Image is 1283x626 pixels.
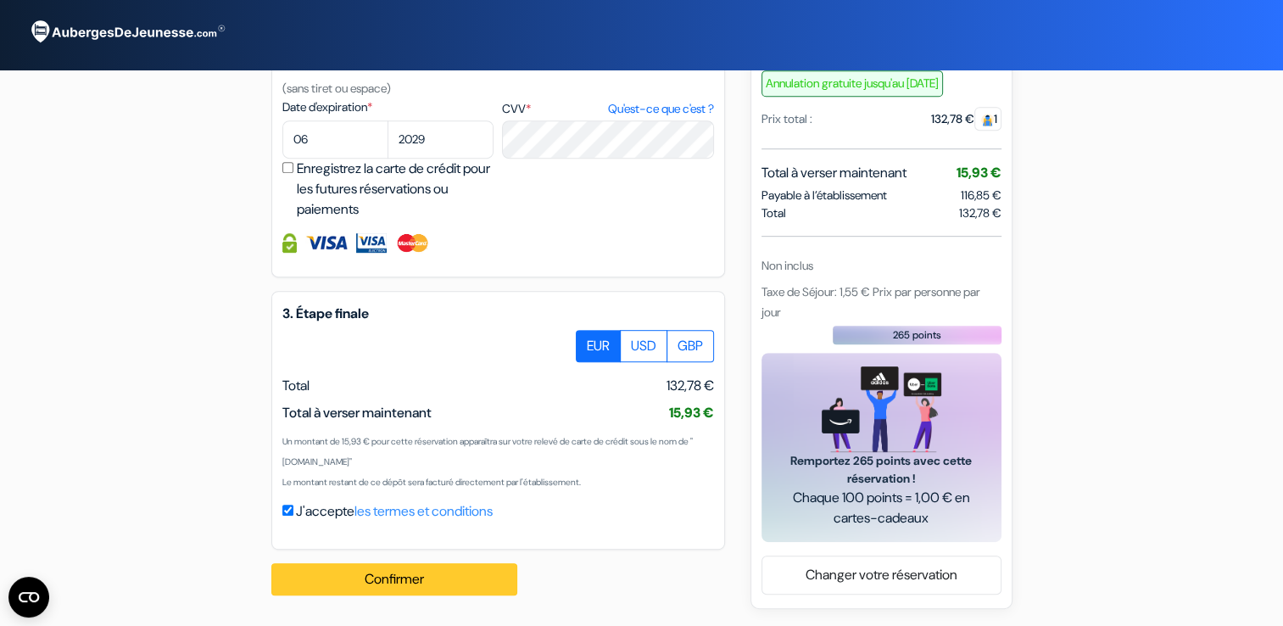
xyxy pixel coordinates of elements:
[356,233,387,253] img: Visa Electron
[931,110,1001,128] div: 132,78 €
[282,377,310,394] span: Total
[761,163,906,183] span: Total à verser maintenant
[893,327,941,343] span: 265 points
[354,502,493,520] a: les termes et conditions
[822,366,941,452] img: gift_card_hero_new.png
[576,330,621,362] label: EUR
[761,110,812,128] div: Prix total :
[667,330,714,362] label: GBP
[669,404,714,422] span: 15,93 €
[782,488,981,528] span: Chaque 100 points = 1,00 € en cartes-cadeaux
[761,70,943,97] span: Annulation gratuite jusqu'au [DATE]
[667,376,714,396] span: 132,78 €
[761,187,887,204] span: Payable à l’établissement
[607,100,713,118] a: Qu'est-ce que c'est ?
[282,233,297,253] img: Information de carte de crédit entièrement encryptée et sécurisée
[782,452,981,488] span: Remportez 265 points avec cette réservation !
[961,187,1001,203] span: 116,85 €
[282,404,432,422] span: Total à verser maintenant
[297,159,499,220] label: Enregistrez la carte de crédit pour les futures réservations ou paiements
[282,98,494,116] label: Date d'expiration
[762,559,1001,591] a: Changer votre réservation
[502,100,713,118] label: CVV
[761,284,980,320] span: Taxe de Séjour: 1,55 € Prix par personne par jour
[981,114,994,126] img: guest.svg
[620,330,667,362] label: USD
[395,233,430,253] img: Master Card
[282,81,391,96] small: (sans tiret ou espace)
[974,107,1001,131] span: 1
[282,477,581,488] small: Le montant restant de ce dépôt sera facturé directement par l'établissement.
[282,305,714,321] h5: 3. Étape finale
[8,577,49,618] button: CMP-Widget öffnen
[577,330,714,362] div: Basic radio toggle button group
[761,204,786,222] span: Total
[282,436,693,467] small: Un montant de 15,93 € pour cette réservation apparaîtra sur votre relevé de carte de crédit sous ...
[271,563,517,595] button: Confirmer
[20,9,232,55] img: AubergesDeJeunesse.com
[957,164,1001,182] span: 15,93 €
[305,233,348,253] img: Visa
[959,204,1001,222] span: 132,78 €
[296,501,493,522] label: J'accepte
[761,257,1001,275] div: Non inclus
